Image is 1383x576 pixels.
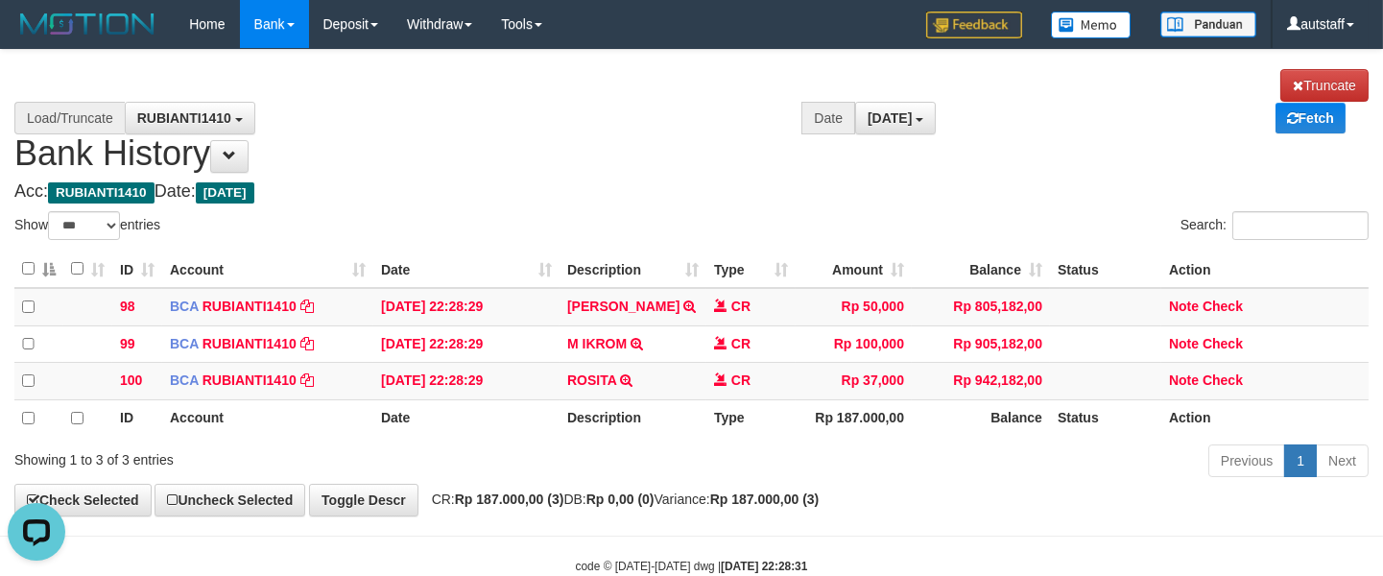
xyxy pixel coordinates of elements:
th: Status [1050,400,1161,437]
a: Next [1316,444,1369,477]
small: code © [DATE]-[DATE] dwg | [576,560,808,573]
a: Copy RUBIANTI1410 to clipboard [300,299,314,314]
span: 100 [120,372,142,388]
th: Rp 187.000,00 [796,400,912,437]
td: [DATE] 22:28:29 [373,363,560,400]
td: Rp 100,000 [796,325,912,363]
a: Note [1169,372,1199,388]
button: RUBIANTI1410 [125,102,255,134]
a: Note [1169,299,1199,314]
img: Feedback.jpg [926,12,1022,38]
span: RUBIANTI1410 [137,110,231,126]
span: CR [731,299,751,314]
a: Check [1203,299,1243,314]
a: Toggle Descr [309,484,418,516]
strong: Rp 0,00 (0) [586,492,655,507]
th: ID [112,400,162,437]
span: CR: DB: Variance: [422,492,820,507]
span: [DATE] [868,110,912,126]
th: ID: activate to sort column ascending [112,251,162,288]
strong: [DATE] 22:28:31 [721,560,807,573]
td: Rp 805,182,00 [912,288,1050,325]
a: RUBIANTI1410 [203,336,297,351]
span: BCA [170,372,199,388]
h1: Bank History [14,69,1369,173]
th: Action [1161,251,1369,288]
th: Action [1161,400,1369,437]
strong: Rp 187.000,00 (3) [455,492,564,507]
a: 1 [1284,444,1317,477]
button: Open LiveChat chat widget [8,8,65,65]
span: BCA [170,299,199,314]
div: Showing 1 to 3 of 3 entries [14,443,561,469]
img: MOTION_logo.png [14,10,160,38]
a: Fetch [1276,103,1346,133]
a: [PERSON_NAME] [567,299,680,314]
td: Rp 50,000 [796,288,912,325]
a: Note [1169,336,1199,351]
strong: Rp 187.000,00 (3) [710,492,820,507]
div: Load/Truncate [14,102,125,134]
th: Type [706,400,796,437]
button: [DATE] [855,102,936,134]
td: Rp 905,182,00 [912,325,1050,363]
span: 99 [120,336,135,351]
th: Balance: activate to sort column ascending [912,251,1050,288]
td: Rp 37,000 [796,363,912,400]
img: panduan.png [1160,12,1256,37]
th: Balance [912,400,1050,437]
h4: Acc: Date: [14,182,1369,202]
label: Show entries [14,211,160,240]
th: Description: activate to sort column ascending [560,251,706,288]
a: Check Selected [14,484,152,516]
td: [DATE] 22:28:29 [373,325,560,363]
a: Previous [1208,444,1285,477]
th: Amount: activate to sort column ascending [796,251,912,288]
div: Date [801,102,855,134]
th: Status [1050,251,1161,288]
th: Account [162,400,373,437]
th: : activate to sort column ascending [63,251,112,288]
th: Description [560,400,706,437]
span: BCA [170,336,199,351]
label: Search: [1180,211,1369,240]
th: Type: activate to sort column ascending [706,251,796,288]
th: Date: activate to sort column ascending [373,251,560,288]
a: Uncheck Selected [155,484,305,516]
th: : activate to sort column descending [14,251,63,288]
input: Search: [1232,211,1369,240]
span: CR [731,372,751,388]
a: Truncate [1280,69,1369,102]
a: RUBIANTI1410 [203,299,297,314]
a: Check [1203,336,1243,351]
span: [DATE] [196,182,254,204]
a: Copy RUBIANTI1410 to clipboard [300,372,314,388]
span: 98 [120,299,135,314]
th: Date [373,400,560,437]
a: M IKROM [567,336,627,351]
td: Rp 942,182,00 [912,363,1050,400]
td: [DATE] 22:28:29 [373,288,560,325]
select: Showentries [48,211,120,240]
img: Button%20Memo.svg [1051,12,1132,38]
th: Account: activate to sort column ascending [162,251,373,288]
a: Check [1203,372,1243,388]
span: CR [731,336,751,351]
span: RUBIANTI1410 [48,182,155,204]
a: Copy RUBIANTI1410 to clipboard [300,336,314,351]
a: RUBIANTI1410 [203,372,297,388]
a: ROSITA [567,372,616,388]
